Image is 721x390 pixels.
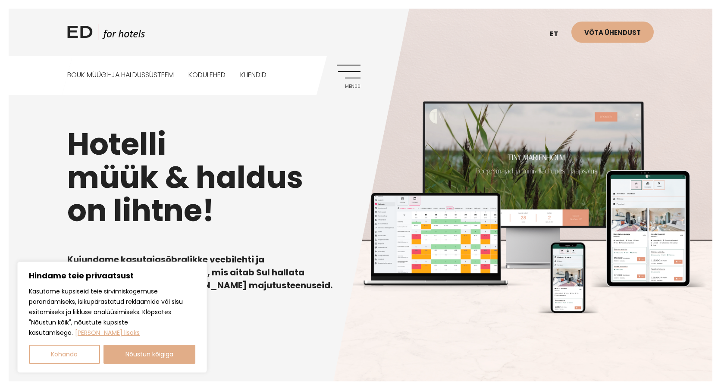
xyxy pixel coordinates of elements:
p: Kasutame küpsiseid teie sirvimiskogemuse parandamiseks, isikupärastatud reklaamide või sisu esita... [29,286,195,338]
a: BOUK MÜÜGI-JA HALDUSSÜSTEEM [67,56,174,94]
span: Menüü [337,84,360,89]
button: Kohanda [29,345,100,364]
a: Kliendid [240,56,266,94]
a: Loe lisaks [75,328,140,337]
a: ED HOTELS [67,24,145,45]
a: Menüü [337,65,360,88]
button: Nõustun kõigiga [103,345,196,364]
a: Kodulehed [188,56,226,94]
p: Hindame teie privaatsust [29,271,195,281]
b: Kujundame kasutajasõbralikke veebilehti ja pakume nutikat tarkvara BOUK, mis aitab Sul hallata ho... [67,253,332,291]
a: et [545,24,571,45]
h1: Hotelli müük & haldus on lihtne! [67,128,654,227]
a: Võta ühendust [571,22,654,43]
